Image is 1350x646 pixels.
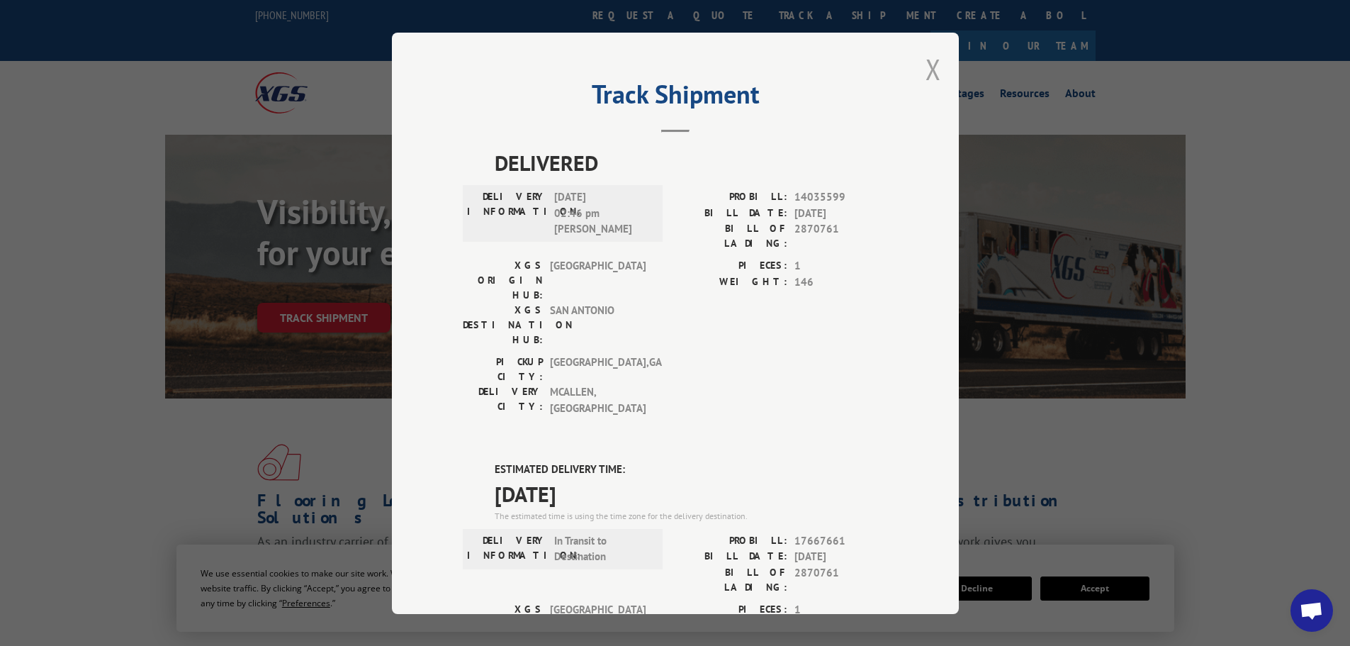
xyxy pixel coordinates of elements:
[794,549,888,565] span: [DATE]
[675,549,787,565] label: BILL DATE:
[675,258,787,274] label: PIECES:
[794,564,888,594] span: 2870761
[554,533,650,564] span: In Transit to Destination
[463,258,543,303] label: XGS ORIGIN HUB:
[495,509,888,522] div: The estimated time is using the time zone for the delivery destination.
[467,533,547,564] label: DELIVERY INFORMATION:
[550,303,646,347] span: SAN ANTONIO
[495,462,888,478] label: ESTIMATED DELIVERY TIME:
[463,84,888,111] h2: Track Shipment
[794,601,888,618] span: 1
[794,258,888,274] span: 1
[675,533,787,549] label: PROBILL:
[675,601,787,618] label: PIECES:
[675,189,787,206] label: PROBILL:
[467,189,547,238] label: DELIVERY INFORMATION:
[495,477,888,509] span: [DATE]
[1290,589,1333,632] div: Open chat
[463,601,543,646] label: XGS ORIGIN HUB:
[463,355,543,384] label: PICKUP CITY:
[550,355,646,384] span: [GEOGRAPHIC_DATA] , GA
[794,189,888,206] span: 14035599
[926,50,941,88] button: Close modal
[463,384,543,416] label: DELIVERY CITY:
[794,205,888,221] span: [DATE]
[675,564,787,594] label: BILL OF LADING:
[550,601,646,646] span: [GEOGRAPHIC_DATA]
[794,274,888,290] span: 146
[675,274,787,290] label: WEIGHT:
[550,258,646,303] span: [GEOGRAPHIC_DATA]
[675,205,787,221] label: BILL DATE:
[794,533,888,549] span: 17667661
[794,221,888,251] span: 2870761
[675,221,787,251] label: BILL OF LADING:
[463,303,543,347] label: XGS DESTINATION HUB:
[495,147,888,179] span: DELIVERED
[550,384,646,416] span: MCALLEN , [GEOGRAPHIC_DATA]
[554,189,650,238] span: [DATE] 02:46 pm [PERSON_NAME]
